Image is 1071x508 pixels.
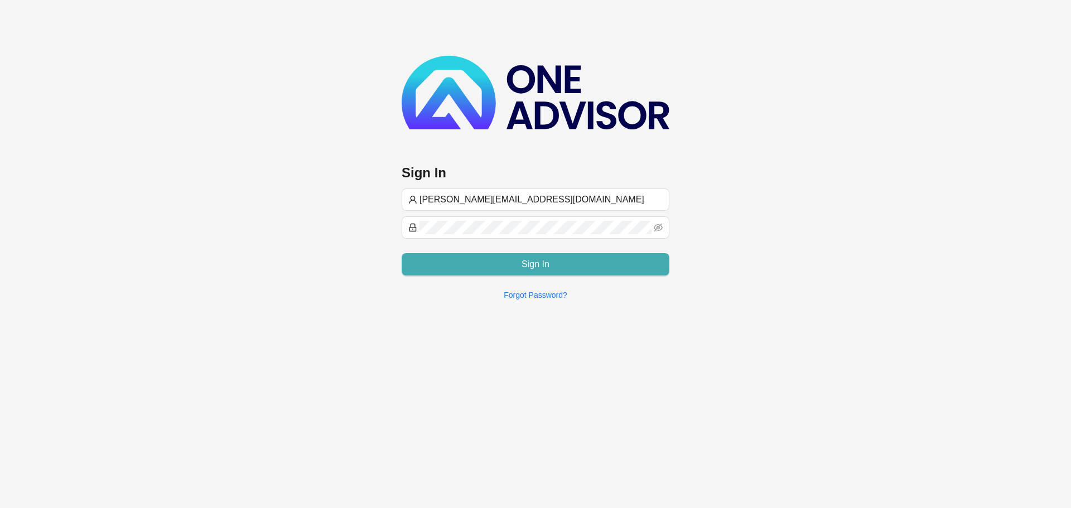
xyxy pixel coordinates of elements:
[402,164,669,182] h3: Sign In
[402,253,669,275] button: Sign In
[654,223,663,232] span: eye-invisible
[522,258,549,271] span: Sign In
[408,223,417,232] span: lock
[402,56,669,129] img: b89e593ecd872904241dc73b71df2e41-logo-dark.svg
[419,193,663,206] input: Username
[504,291,567,299] a: Forgot Password?
[408,195,417,204] span: user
